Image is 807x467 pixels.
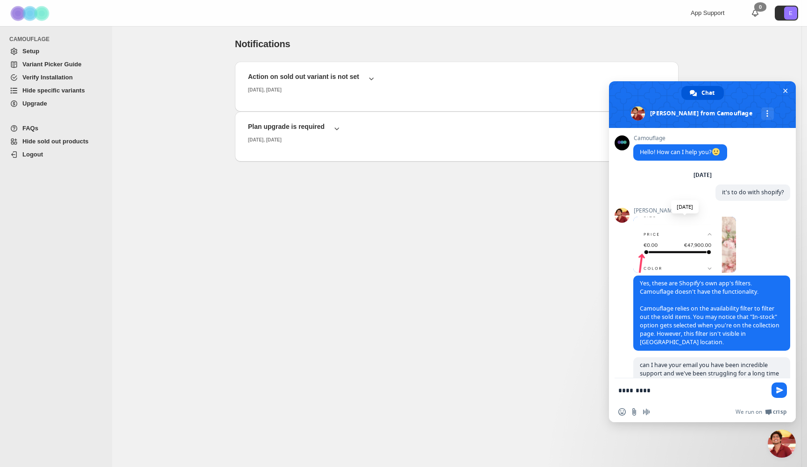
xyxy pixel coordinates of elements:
[9,35,107,43] span: CAMOUFLAGE
[7,0,54,26] img: Camouflage
[773,408,786,416] span: Crisp
[22,61,81,68] span: Variant Picker Guide
[694,172,712,178] div: [DATE]
[736,408,786,416] a: We run onCrisp
[6,84,107,97] a: Hide specific variants
[630,408,638,416] span: Send a file
[789,10,792,16] text: E
[6,58,107,71] a: Variant Picker Guide
[722,188,784,196] span: it's to do with shopify?
[754,2,766,12] div: 0
[640,148,721,156] span: Hello! How can I help you?
[784,7,797,20] span: Avatar with initials E
[768,430,796,458] div: Close chat
[6,71,107,84] a: Verify Installation
[750,8,760,18] a: 0
[640,361,779,394] span: can I have your email you have been incredible support and we've been struggling for a long time ...
[22,100,47,107] span: Upgrade
[618,386,766,395] textarea: Compose your message...
[6,45,107,58] a: Setup
[248,87,282,92] small: [DATE], [DATE]
[22,125,38,132] span: FAQs
[242,69,671,97] button: Action on sold out variant is not set[DATE], [DATE]
[235,39,290,49] span: Notifications
[22,48,39,55] span: Setup
[248,122,325,131] h2: Plan upgrade is required
[681,86,724,100] div: Chat
[6,97,107,110] a: Upgrade
[248,137,282,142] small: [DATE], [DATE]
[691,9,724,16] span: App Support
[633,135,727,142] span: Camouflage
[22,138,89,145] span: Hide sold out products
[248,72,359,81] h2: Action on sold out variant is not set
[6,135,107,148] a: Hide sold out products
[780,86,790,96] span: Close chat
[775,6,798,21] button: Avatar with initials E
[701,86,715,100] span: Chat
[242,119,671,147] button: Plan upgrade is required[DATE], [DATE]
[633,207,736,214] span: [PERSON_NAME]
[761,107,774,120] div: More channels
[22,74,73,81] span: Verify Installation
[736,408,762,416] span: We run on
[6,148,107,161] a: Logout
[22,151,43,158] span: Logout
[643,408,650,416] span: Audio message
[6,122,107,135] a: FAQs
[772,382,787,398] span: Send
[640,279,779,346] span: Yes, these are Shopify's own app's filters. Camouflage doesn't have the functionality. Camouflage...
[618,408,626,416] span: Insert an emoji
[22,87,85,94] span: Hide specific variants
